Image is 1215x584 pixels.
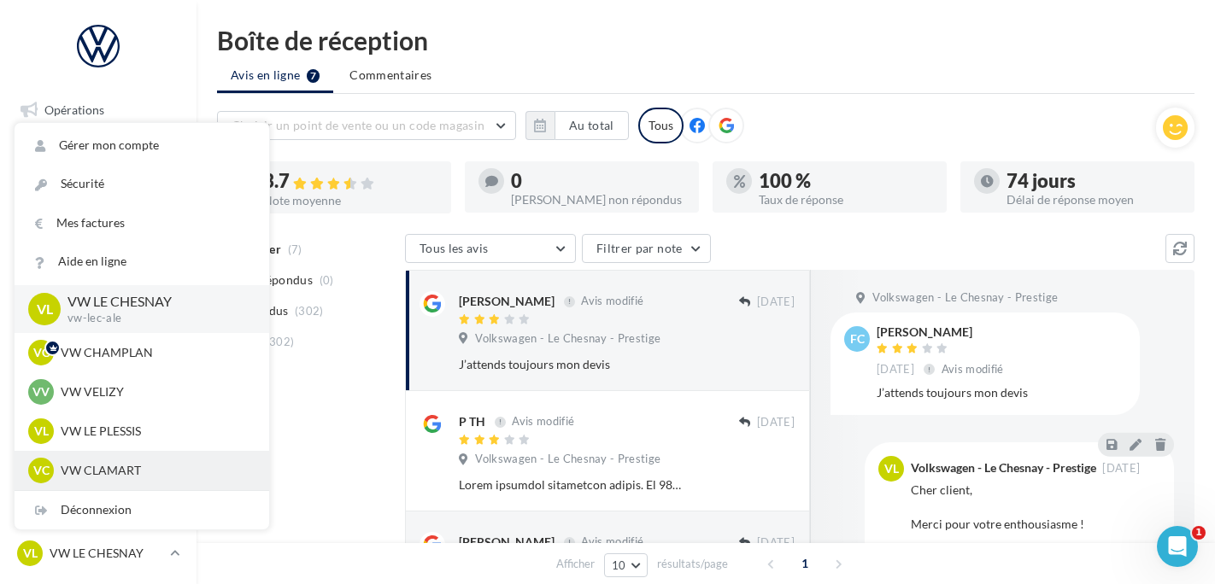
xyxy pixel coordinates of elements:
[67,292,242,312] p: VW LE CHESNAY
[581,295,643,308] span: Avis modifié
[263,172,437,191] div: 3.7
[10,447,186,498] a: Campagnes DataOnDemand
[420,241,489,255] span: Tous les avis
[15,165,269,203] a: Sécurité
[791,550,819,577] span: 1
[1102,463,1140,474] span: [DATE]
[511,172,685,190] div: 0
[233,272,313,289] span: Non répondus
[877,384,1126,401] div: J’attends toujours mon devis
[217,27,1194,53] div: Boîte de réception
[581,535,643,549] span: Avis modifié
[14,537,183,569] a: VL VW LE CHESNAY
[850,330,865,347] span: FC
[475,452,660,467] span: Volkswagen - Le Chesnay - Prestige
[459,413,485,430] div: P TH
[872,290,1058,306] span: Volkswagen - Le Chesnay - Prestige
[15,491,269,529] div: Déconnexion
[61,383,249,400] p: VW VELIZY
[10,92,186,128] a: Opérations
[15,204,269,242] a: Mes factures
[757,415,795,430] span: [DATE]
[511,194,685,206] div: [PERSON_NAME] non répondus
[266,335,295,348] span: (302)
[512,415,574,429] span: Avis modifié
[638,108,684,143] div: Tous
[877,362,914,377] span: [DATE]
[15,242,269,281] a: Aide en ligne
[757,295,795,310] span: [DATE]
[759,172,933,190] div: 100 %
[525,111,629,140] button: Au total
[877,326,1007,338] div: [PERSON_NAME]
[10,306,186,342] a: Médiathèque
[33,462,50,479] span: VC
[32,383,50,400] span: VV
[582,234,711,263] button: Filtrer par note
[911,482,1160,584] div: Cher client, Merci pour votre enthousiasme ! Cordialement, Volkswagen Prestige Le Chesnay.
[217,111,516,140] button: Choisir un point de vente ou un code magasin
[61,344,249,361] p: VW CHAMPLAN
[1007,194,1181,206] div: Délai de réponse moyen
[911,462,1096,474] div: Volkswagen - Le Chesnay - Prestige
[23,545,38,562] span: VL
[349,67,431,84] span: Commentaires
[604,553,648,577] button: 10
[10,264,186,300] a: Contacts
[44,102,104,117] span: Opérations
[657,556,728,572] span: résultats/page
[475,331,660,347] span: Volkswagen - Le Chesnay - Prestige
[232,118,484,132] span: Choisir un point de vente ou un code magasin
[1192,526,1206,540] span: 1
[405,234,576,263] button: Tous les avis
[10,391,186,441] a: PLV et print personnalisable
[61,462,249,479] p: VW CLAMART
[10,221,186,257] a: Campagnes
[459,356,684,373] div: J’attends toujours mon devis
[37,299,53,318] span: VL
[295,304,324,318] span: (302)
[67,311,242,326] p: vw-lec-ale
[459,293,555,310] div: [PERSON_NAME]
[15,126,269,165] a: Gérer mon compte
[759,194,933,206] div: Taux de réponse
[555,111,629,140] button: Au total
[459,534,555,551] div: [PERSON_NAME]
[61,423,249,440] p: VW LE PLESSIS
[34,423,49,440] span: VL
[884,460,899,477] span: VL
[10,135,186,172] a: Boîte de réception7
[33,344,50,361] span: VC
[263,195,437,207] div: Note moyenne
[320,273,334,287] span: (0)
[942,362,1004,376] span: Avis modifié
[50,545,163,562] p: VW LE CHESNAY
[757,535,795,551] span: [DATE]
[10,178,186,214] a: Visibilité en ligne
[612,558,626,572] span: 10
[10,348,186,384] a: Calendrier
[459,476,684,493] div: Lorem ipsumdol sitametcon adipis. El 98/73, se doei temporin u la etdolore magnaali en adm V.Qui ...
[556,556,595,572] span: Afficher
[1157,526,1198,567] iframe: Intercom live chat
[1007,172,1181,190] div: 74 jours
